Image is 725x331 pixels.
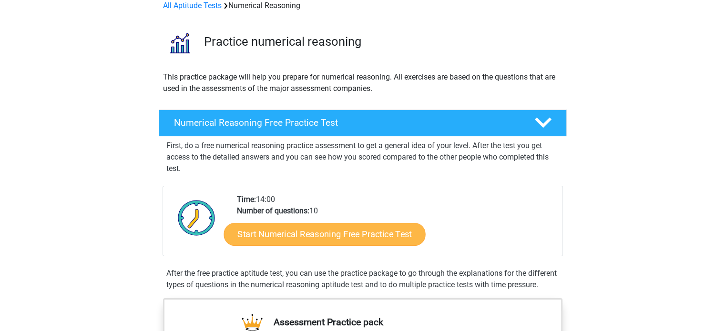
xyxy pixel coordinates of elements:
[166,140,559,174] p: First, do a free numerical reasoning practice assessment to get a general idea of your level. Aft...
[224,222,425,245] a: Start Numerical Reasoning Free Practice Test
[173,194,221,241] img: Clock
[237,206,309,215] b: Number of questions:
[204,34,559,49] h3: Practice numerical reasoning
[163,268,563,291] div: After the free practice aptitude test, you can use the practice package to go through the explana...
[174,117,519,128] h4: Numerical Reasoning Free Practice Test
[159,23,200,63] img: numerical reasoning
[163,1,222,10] a: All Aptitude Tests
[237,195,256,204] b: Time:
[230,194,562,256] div: 14:00 10
[155,110,571,136] a: Numerical Reasoning Free Practice Test
[163,71,562,94] p: This practice package will help you prepare for numerical reasoning. All exercises are based on t...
